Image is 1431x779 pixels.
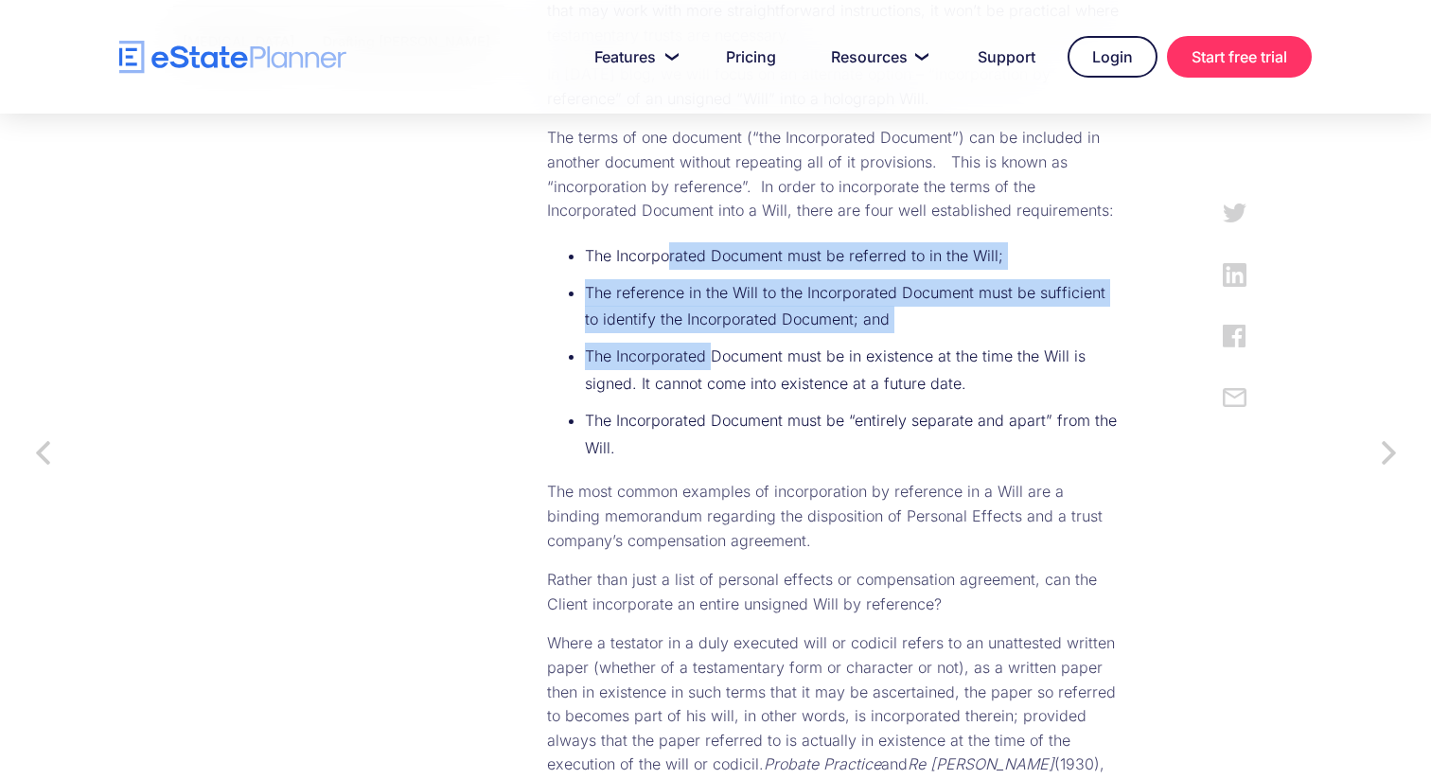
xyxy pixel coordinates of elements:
[703,38,799,76] a: Pricing
[585,279,1120,334] li: The reference in the Will to the Incorporated Document must be sufficient to identify the Incorpo...
[764,754,881,773] em: Probate Practice
[1068,36,1157,78] a: Login
[585,407,1120,462] li: The Incorporated Document must be “entirely separate and apart” from the Will.
[572,38,694,76] a: Features
[547,126,1120,222] p: The terms of one document (“the Incorporated Document”) can be included in another document witho...
[585,242,1120,270] li: The Incorporated Document must be referred to in the Will;
[547,480,1120,553] p: The most common examples of incorporation by reference in a Will are a binding memorandum regardi...
[1167,36,1312,78] a: Start free trial
[908,754,1054,773] em: Re [PERSON_NAME]
[585,343,1120,398] li: The Incorporated Document must be in existence at the time the Will is signed. It cannot come int...
[955,38,1058,76] a: Support
[808,38,945,76] a: Resources
[119,41,346,74] a: home
[547,568,1120,616] p: Rather than just a list of personal effects or compensation agreement, can the Client incorporate...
